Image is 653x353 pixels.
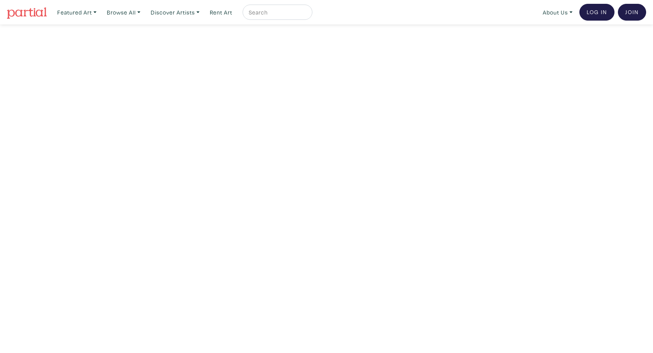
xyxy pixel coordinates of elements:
a: Discover Artists [147,5,203,20]
a: Browse All [103,5,144,20]
a: Join [618,4,646,21]
input: Search [248,8,305,17]
a: Rent Art [206,5,236,20]
a: About Us [539,5,576,20]
a: Log In [579,4,614,21]
a: Featured Art [54,5,100,20]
